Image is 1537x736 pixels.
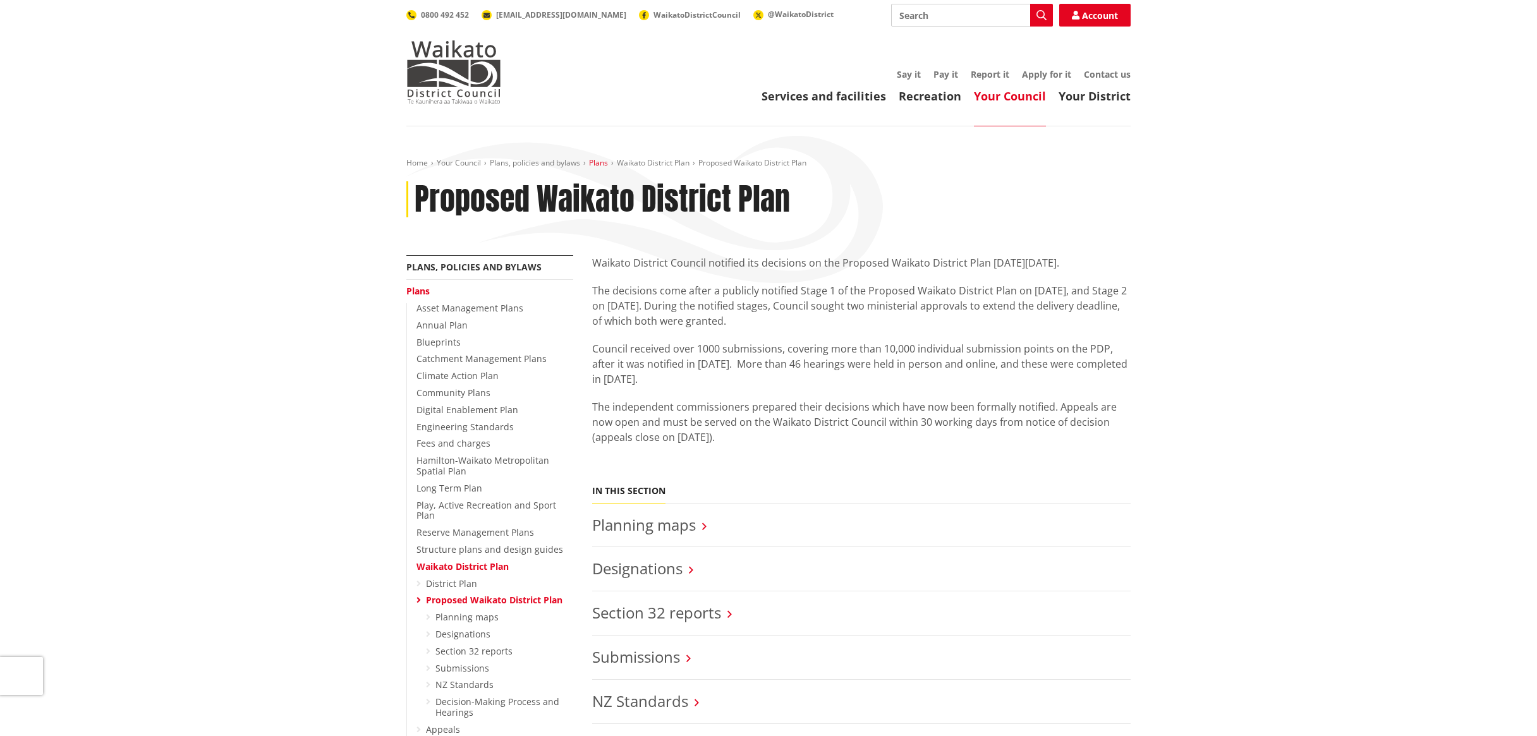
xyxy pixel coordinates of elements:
a: Waikato District Plan [416,560,509,572]
a: Your Council [974,88,1046,104]
a: Pay it [933,68,958,80]
a: Decision-Making Process and Hearings [435,696,559,718]
a: WaikatoDistrictCouncil [639,9,741,20]
a: Submissions [592,646,680,667]
span: WaikatoDistrictCouncil [653,9,741,20]
a: Submissions [435,662,489,674]
a: Apply for it [1022,68,1071,80]
a: Structure plans and design guides [416,543,563,555]
a: Catchment Management Plans [416,353,547,365]
p: The decisions come after a publicly notified Stage 1 of the Proposed Waikato District Plan on [DA... [592,283,1131,329]
a: Designations [592,558,683,579]
a: Plans [406,285,430,297]
a: Home [406,157,428,168]
a: Proposed Waikato District Plan [426,594,562,606]
a: @WaikatoDistrict [753,9,834,20]
a: Say it [897,68,921,80]
a: [EMAIL_ADDRESS][DOMAIN_NAME] [482,9,626,20]
a: Contact us [1084,68,1131,80]
a: Plans, policies and bylaws [406,261,542,273]
a: Services and facilities [762,88,886,104]
span: Proposed Waikato District Plan [698,157,806,168]
input: Search input [891,4,1053,27]
a: Play, Active Recreation and Sport Plan [416,499,556,522]
a: Hamilton-Waikato Metropolitan Spatial Plan [416,454,549,477]
p: Waikato District Council notified its decisions on the Proposed Waikato District Plan [DATE][DATE]. [592,255,1131,270]
span: @WaikatoDistrict [768,9,834,20]
span: [EMAIL_ADDRESS][DOMAIN_NAME] [496,9,626,20]
a: Climate Action Plan [416,370,499,382]
a: Engineering Standards [416,421,514,433]
a: Long Term Plan [416,482,482,494]
a: Planning maps [435,611,499,623]
a: Your Council [437,157,481,168]
a: Your District [1059,88,1131,104]
iframe: Messenger Launcher [1479,683,1524,728]
a: Planning maps [592,514,696,535]
nav: breadcrumb [406,158,1131,169]
a: Recreation [899,88,961,104]
a: Reserve Management Plans [416,526,534,538]
a: Plans, policies and bylaws [490,157,580,168]
a: NZ Standards [435,679,494,691]
a: Plans [589,157,608,168]
h1: Proposed Waikato District Plan [415,181,790,218]
a: Community Plans [416,387,490,399]
a: 0800 492 452 [406,9,469,20]
a: Annual Plan [416,319,468,331]
a: Asset Management Plans [416,302,523,314]
a: Account [1059,4,1131,27]
h5: In this section [592,486,665,497]
a: District Plan [426,577,477,589]
a: Fees and charges [416,437,490,449]
img: Waikato District Council - Te Kaunihera aa Takiwaa o Waikato [406,40,501,104]
a: Waikato District Plan [617,157,690,168]
a: Designations [435,628,490,640]
p: The independent commissioners prepared their decisions which have now been formally notified. App... [592,399,1131,445]
a: Digital Enablement Plan [416,404,518,416]
a: Section 32 reports [435,645,513,657]
a: Section 32 reports [592,602,721,623]
a: NZ Standards [592,691,688,711]
a: Report it [971,68,1009,80]
span: 0800 492 452 [421,9,469,20]
p: Council received over 1000 submissions, covering more than 10,000 individual submission points on... [592,341,1131,387]
a: Appeals [426,723,460,735]
a: Blueprints [416,336,461,348]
